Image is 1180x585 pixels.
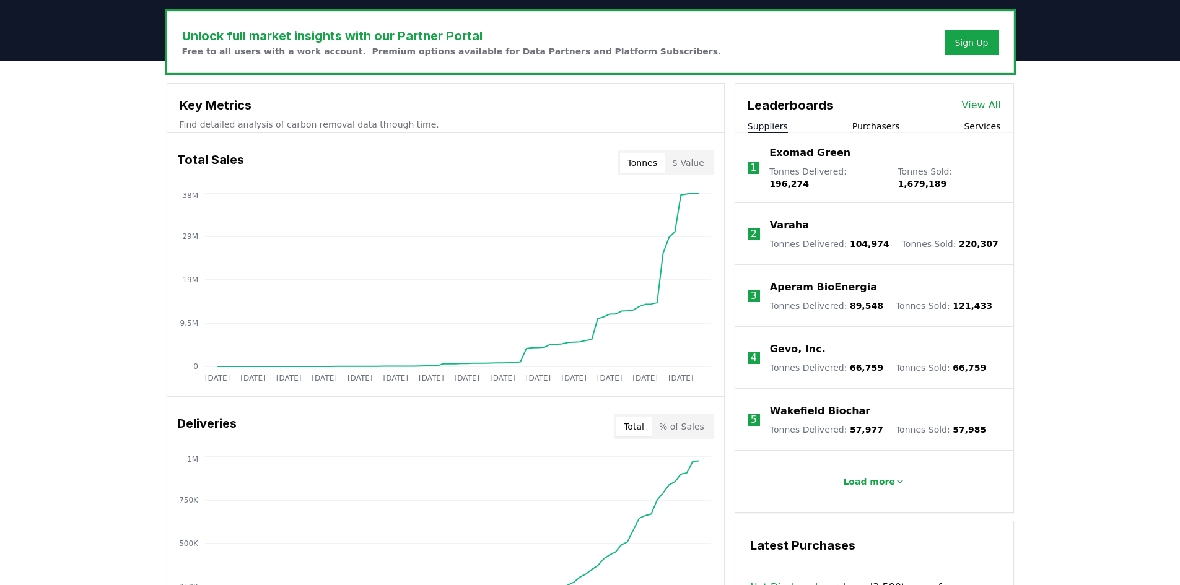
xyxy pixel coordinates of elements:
[182,275,198,284] tspan: 19M
[953,301,992,311] span: 121,433
[312,374,337,383] tspan: [DATE]
[597,374,622,383] tspan: [DATE]
[850,301,883,311] span: 89,548
[751,227,757,241] p: 2
[898,165,1000,190] p: Tonnes Sold :
[953,363,986,373] span: 66,759
[347,374,372,383] tspan: [DATE]
[180,319,198,327] tspan: 9.5M
[850,363,883,373] span: 66,759
[454,374,479,383] tspan: [DATE]
[769,179,809,189] span: 196,274
[750,536,999,555] h3: Latest Purchases
[193,362,198,371] tspan: 0
[770,362,883,374] p: Tonnes Delivered :
[750,160,756,175] p: 1
[955,37,988,49] a: Sign Up
[843,475,895,488] p: Load more
[770,300,883,312] p: Tonnes Delivered :
[490,374,515,383] tspan: [DATE]
[902,238,999,250] p: Tonnes Sold :
[204,374,230,383] tspan: [DATE]
[383,374,408,383] tspan: [DATE]
[525,374,551,383] tspan: [DATE]
[748,120,788,132] button: Suppliers
[896,423,986,436] p: Tonnes Sold :
[751,412,757,427] p: 5
[833,469,915,494] button: Load more
[962,98,1001,113] a: View All
[770,280,877,295] a: Aperam BioEnergia
[177,150,244,175] h3: Total Sales
[751,350,757,365] p: 4
[177,414,237,439] h3: Deliveries
[769,145,850,160] a: Exomad Green
[632,374,658,383] tspan: [DATE]
[769,165,885,190] p: Tonnes Delivered :
[616,417,652,436] button: Total
[770,238,889,250] p: Tonnes Delivered :
[665,153,712,173] button: $ Value
[852,120,900,132] button: Purchasers
[770,404,870,418] a: Wakefield Biochar
[180,96,712,115] h3: Key Metrics
[896,362,986,374] p: Tonnes Sold :
[652,417,712,436] button: % of Sales
[419,374,444,383] tspan: [DATE]
[668,374,693,383] tspan: [DATE]
[751,288,757,303] p: 3
[561,374,587,383] tspan: [DATE]
[896,300,992,312] p: Tonnes Sold :
[770,423,883,436] p: Tonnes Delivered :
[945,30,998,55] button: Sign Up
[240,374,266,383] tspan: [DATE]
[850,425,883,435] span: 57,977
[182,232,198,241] tspan: 29M
[953,425,986,435] span: 57,985
[276,374,301,383] tspan: [DATE]
[898,179,946,189] span: 1,679,189
[182,45,722,58] p: Free to all users with a work account. Premium options available for Data Partners and Platform S...
[964,120,1000,132] button: Services
[959,239,999,249] span: 220,307
[770,342,826,357] a: Gevo, Inc.
[182,191,198,200] tspan: 38M
[620,153,665,173] button: Tonnes
[182,27,722,45] h3: Unlock full market insights with our Partner Portal
[850,239,889,249] span: 104,974
[180,118,712,131] p: Find detailed analysis of carbon removal data through time.
[179,539,199,548] tspan: 500K
[770,218,809,233] a: Varaha
[748,96,833,115] h3: Leaderboards
[187,455,198,464] tspan: 1M
[179,496,199,505] tspan: 750K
